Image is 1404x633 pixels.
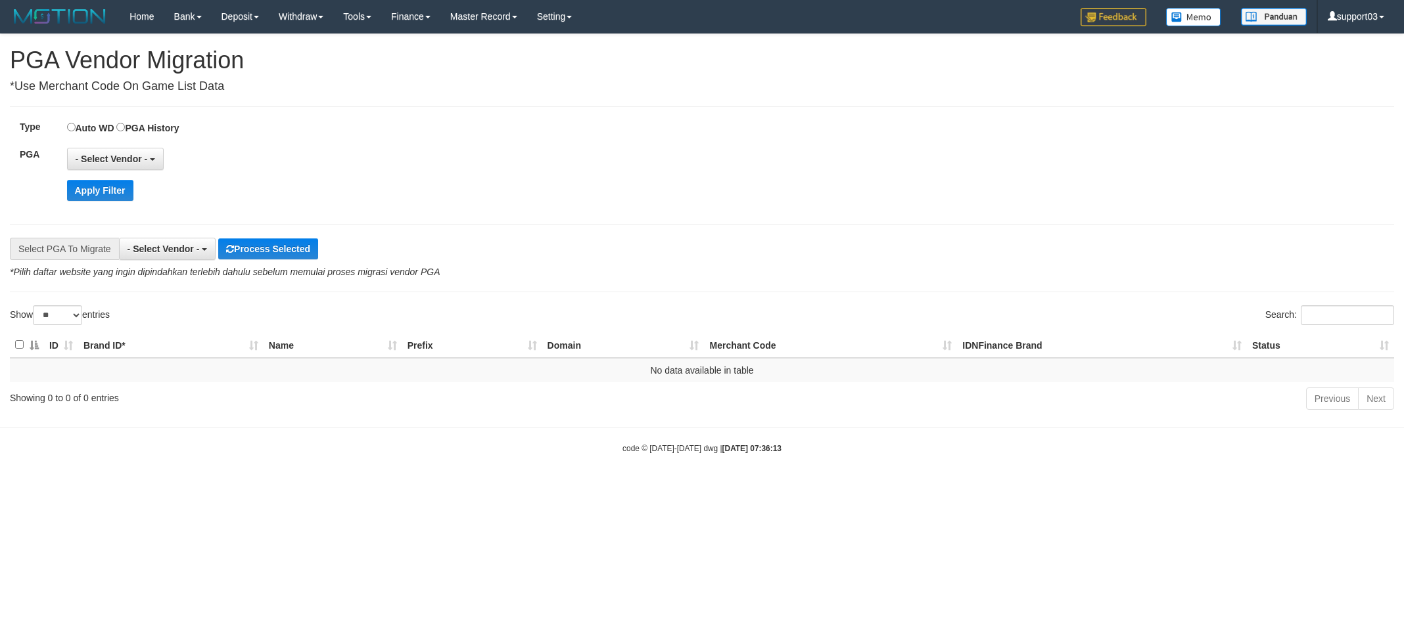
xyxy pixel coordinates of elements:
[402,332,542,358] th: Prefix: activate to sort column ascending
[704,332,957,358] th: Merchant Code: activate to sort column ascending
[1241,8,1307,26] img: panduan.png
[33,305,82,325] select: Showentries
[76,154,148,164] span: - Select Vendor -
[10,80,1394,93] h4: *Use Merchant Code On Game List Data
[10,305,110,325] label: Show entries
[1265,305,1394,325] label: Search:
[1358,387,1394,410] a: Next
[957,332,1247,358] th: IDNFinance Brand: activate to sort column ascending
[67,120,114,135] label: Auto WD
[10,7,110,26] img: MOTION_logo.png
[67,180,133,201] button: Apply Filter
[10,358,1394,382] td: No data available in table
[1081,8,1146,26] img: Feedback.jpg
[722,444,782,453] strong: [DATE] 07:36:13
[67,148,164,170] button: - Select Vendor -
[128,244,200,254] span: - Select Vendor -
[44,332,78,358] th: ID: activate to sort column ascending
[67,123,76,131] input: Auto WD
[10,238,119,260] div: Select PGA To Migrate
[542,332,705,358] th: Domain: activate to sort column ascending
[10,386,575,404] div: Showing 0 to 0 of 0 entries
[1247,332,1394,358] th: Status: activate to sort column ascending
[116,120,179,135] label: PGA History
[10,148,67,161] label: PGA
[10,267,440,277] i: *Pilih daftar website yang ingin dipindahkan terlebih dahulu sebelum memulai proses migrasi vendo...
[116,123,125,131] input: PGA History
[1166,8,1221,26] img: Button%20Memo.svg
[10,47,1394,74] h1: PGA Vendor Migration
[218,238,318,259] button: Process Selected
[264,332,402,358] th: Name: activate to sort column ascending
[78,332,264,358] th: Brand ID*: activate to sort column ascending
[119,238,216,260] button: - Select Vendor -
[622,444,782,453] small: code © [DATE]-[DATE] dwg |
[1301,305,1394,325] input: Search:
[1306,387,1359,410] a: Previous
[10,120,67,133] label: Type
